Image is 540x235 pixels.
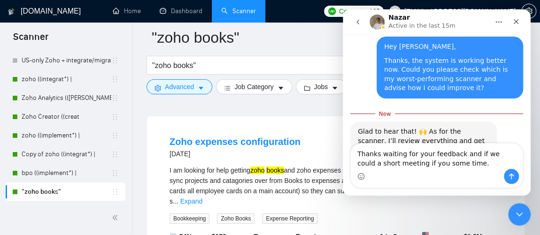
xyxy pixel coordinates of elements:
a: Zoho Analytics (([PERSON_NAME] [22,89,111,107]
li: "zoho books" [6,182,125,201]
mark: zoho [250,167,264,174]
span: setting [154,84,161,91]
li: US-only Zoho + integrate/migrate [6,51,125,70]
a: Copy of zoho ((integrat*) | [22,145,111,164]
iframe: Intercom live chat [343,9,531,196]
a: setting [521,8,536,15]
span: caret-down [198,84,204,91]
button: setting [521,4,536,19]
span: Connects: [339,6,367,16]
a: Expand [180,197,202,205]
span: setting [522,8,536,15]
span: caret-down [278,84,284,91]
span: ... [173,197,178,205]
a: dashboardDashboard [160,7,202,15]
span: holder [111,132,119,139]
img: logo [8,4,15,19]
li: zoho ((implement*) | [6,126,125,145]
span: holder [111,188,119,196]
span: holder [111,94,119,102]
a: "zoho books" [22,182,111,201]
a: US-only Zoho + integrate/migrate [22,51,111,70]
li: zoho ((integrat*) | [6,70,125,89]
li: Zoho Creator ((creat [6,107,125,126]
a: Zoho expenses configuration [170,136,301,147]
span: holder [111,169,119,177]
button: barsJob Categorycaret-down [216,79,292,94]
a: zoho ((implement*) | [22,126,111,145]
mark: books [266,167,284,174]
span: user [392,8,398,15]
span: caret-down [332,84,338,91]
span: Bookkeeping [170,213,209,224]
span: folder [304,84,310,91]
input: Scanner name... [152,26,506,49]
span: bars [224,84,231,91]
span: holder [111,151,119,158]
li: Zoho Analytics ((ana [6,89,125,107]
span: Zoho Books [217,213,255,224]
button: settingAdvancedcaret-down [147,79,212,94]
li: Copy of zoho ((integrat*) | [6,145,125,164]
li: bpo ((implement*) | [6,164,125,182]
span: Jobs [314,82,328,92]
a: searchScanner [221,7,256,15]
a: homeHome [113,7,141,15]
button: folderJobscaret-down [296,79,347,94]
img: upwork-logo.png [328,8,336,15]
div: I am looking for help getting and zoho expenses set up. Books is mostly set up already but we nee... [170,165,502,206]
input: Search Freelance Jobs... [152,60,391,71]
a: zoho ((integrat*) | [22,70,111,89]
span: Job Category [234,82,273,92]
iframe: Intercom live chat [508,203,531,226]
span: Expense Reporting [262,213,317,224]
span: holder [111,113,119,121]
a: bpo ((implement*) | [22,164,111,182]
span: 105 [369,6,379,16]
span: Advanced [165,82,194,92]
span: holder [111,76,119,83]
span: Scanner [6,30,56,50]
span: double-left [112,213,121,222]
div: [DATE] [170,148,301,159]
span: holder [111,57,119,64]
a: Zoho Creator ((creat [22,107,111,126]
